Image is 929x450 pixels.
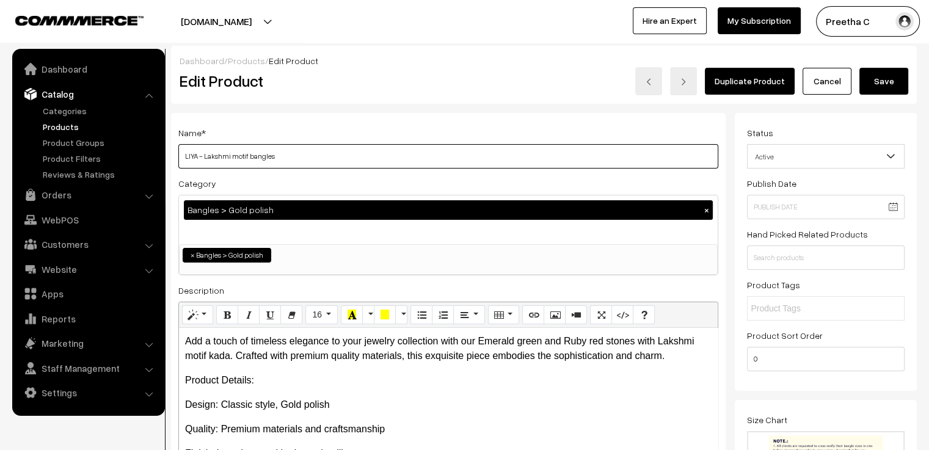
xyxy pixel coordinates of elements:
a: Reports [15,308,161,330]
a: Dashboard [15,58,161,80]
img: COMMMERCE [15,16,144,25]
a: Cancel [803,68,851,95]
label: Description [178,284,224,297]
a: Dashboard [180,56,224,66]
button: Code View [611,305,633,325]
span: 16 [312,310,322,319]
button: Paragraph [453,305,484,325]
button: Table [488,305,519,325]
button: Background Color [374,305,396,325]
button: More Color [362,305,374,325]
a: Products [40,120,161,133]
a: Orders [15,184,161,206]
input: Enter Number [747,347,905,371]
a: Hire an Expert [633,7,707,34]
a: Website [15,258,161,280]
p: Quality: Premium materials and craftsmanship [185,422,712,437]
a: Categories [40,104,161,117]
button: Link (CTRL+K) [522,305,544,325]
a: WebPOS [15,209,161,231]
button: Style [182,305,213,325]
a: COMMMERCE [15,12,122,27]
a: Product Groups [40,136,161,149]
button: Full Screen [590,305,612,325]
input: Name [178,144,718,169]
a: Staff Management [15,357,161,379]
img: right-arrow.png [680,78,687,85]
a: Product Filters [40,152,161,165]
a: Products [228,56,265,66]
span: Active [747,144,905,169]
a: My Subscription [718,7,801,34]
button: × [701,205,712,216]
img: user [895,12,914,31]
img: left-arrow.png [645,78,652,85]
button: Video [565,305,587,325]
button: Preetha C [816,6,920,37]
label: Name [178,126,206,139]
div: / / [180,54,908,67]
p: Product Details: [185,373,712,388]
button: Recent Color [341,305,363,325]
button: Picture [544,305,566,325]
h2: Edit Product [180,71,473,90]
button: Font Size [305,305,338,325]
button: Unordered list (CTRL+SHIFT+NUM7) [410,305,432,325]
a: Reviews & Ratings [40,168,161,181]
li: Bangles > Gold polish [183,248,271,263]
p: Design: Classic style, Gold polish [185,397,712,412]
label: Category [178,177,216,190]
span: Active [748,146,904,167]
input: Publish Date [747,195,905,219]
a: Catalog [15,83,161,105]
button: Save [859,68,908,95]
label: Product Sort Order [747,329,823,342]
button: Ordered list (CTRL+SHIFT+NUM8) [432,305,454,325]
button: Help [633,305,655,325]
span: × [191,250,195,261]
button: Bold (CTRL+B) [216,305,238,325]
input: Search products [747,245,905,270]
button: More Color [395,305,407,325]
label: Status [747,126,773,139]
label: Product Tags [747,278,800,291]
label: Hand Picked Related Products [747,228,868,241]
a: Settings [15,382,161,404]
label: Publish Date [747,177,796,190]
a: Duplicate Product [705,68,795,95]
button: Underline (CTRL+U) [259,305,281,325]
p: Add a touch of timeless elegance to your jewelry collection with our Emerald green and Ruby red s... [185,334,712,363]
a: Marketing [15,332,161,354]
button: [DOMAIN_NAME] [138,6,294,37]
div: Bangles > Gold polish [184,200,713,220]
input: Product Tags [751,302,858,315]
span: Edit Product [269,56,318,66]
a: Apps [15,283,161,305]
a: Customers [15,233,161,255]
button: Remove Font Style (CTRL+\) [280,305,302,325]
button: Italic (CTRL+I) [238,305,260,325]
label: Size Chart [747,413,787,426]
